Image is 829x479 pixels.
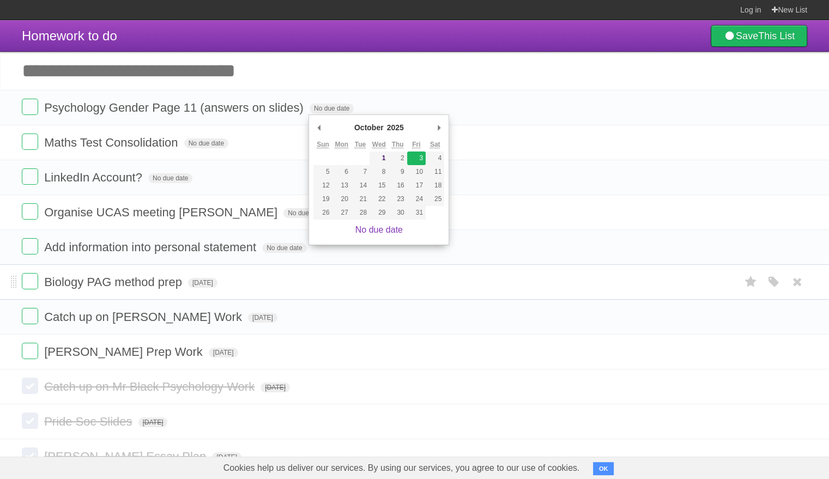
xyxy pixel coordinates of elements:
[248,313,277,323] span: [DATE]
[426,179,444,192] button: 18
[313,206,332,220] button: 26
[212,452,241,462] span: [DATE]
[138,417,168,427] span: [DATE]
[213,457,591,479] span: Cookies help us deliver our services. By using our services, you agree to our use of cookies.
[22,273,38,289] label: Done
[392,141,404,149] abbr: Thursday
[22,168,38,185] label: Done
[262,243,306,253] span: No due date
[355,225,403,234] a: No due date
[370,179,388,192] button: 15
[407,192,426,206] button: 24
[335,141,348,149] abbr: Monday
[372,141,386,149] abbr: Wednesday
[209,348,238,357] span: [DATE]
[188,278,217,288] span: [DATE]
[44,240,259,254] span: Add information into personal statement
[711,25,807,47] a: SaveThis List
[370,192,388,206] button: 22
[44,310,245,324] span: Catch up on [PERSON_NAME] Work
[351,192,370,206] button: 21
[388,151,407,165] button: 2
[370,165,388,179] button: 8
[313,179,332,192] button: 12
[407,179,426,192] button: 17
[433,119,444,136] button: Next Month
[355,141,366,149] abbr: Tuesday
[412,141,420,149] abbr: Friday
[22,28,117,43] span: Homework to do
[388,165,407,179] button: 9
[407,151,426,165] button: 3
[283,208,328,218] span: No due date
[22,413,38,429] label: Done
[388,179,407,192] button: 16
[22,203,38,220] label: Done
[426,165,444,179] button: 11
[332,206,351,220] button: 27
[741,273,761,291] label: Star task
[44,415,135,428] span: Pride Soc Slides
[148,173,192,183] span: No due date
[353,119,385,136] div: October
[22,343,38,359] label: Done
[310,104,354,113] span: No due date
[332,179,351,192] button: 13
[44,345,205,359] span: [PERSON_NAME] Prep Work
[44,136,180,149] span: Maths Test Consolidation
[332,192,351,206] button: 20
[22,447,38,464] label: Done
[22,238,38,254] label: Done
[22,99,38,115] label: Done
[332,165,351,179] button: 6
[388,206,407,220] button: 30
[758,31,795,41] b: This List
[44,101,306,114] span: Psychology Gender Page 11 (answers on slides)
[44,380,257,393] span: Catch up on Mr Black Psychology Work
[407,165,426,179] button: 10
[370,206,388,220] button: 29
[351,179,370,192] button: 14
[388,192,407,206] button: 23
[370,151,388,165] button: 1
[430,141,440,149] abbr: Saturday
[313,165,332,179] button: 5
[407,206,426,220] button: 31
[44,275,185,289] span: Biology PAG method prep
[426,151,444,165] button: 4
[351,206,370,220] button: 28
[426,192,444,206] button: 25
[385,119,406,136] div: 2025
[44,450,209,463] span: [PERSON_NAME] Essay Plan
[351,165,370,179] button: 7
[44,205,280,219] span: Organise UCAS meeting [PERSON_NAME]
[313,119,324,136] button: Previous Month
[22,378,38,394] label: Done
[184,138,228,148] span: No due date
[22,308,38,324] label: Done
[22,134,38,150] label: Done
[593,462,614,475] button: OK
[317,141,329,149] abbr: Sunday
[261,383,290,392] span: [DATE]
[313,192,332,206] button: 19
[44,171,145,184] span: LinkedIn Account?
